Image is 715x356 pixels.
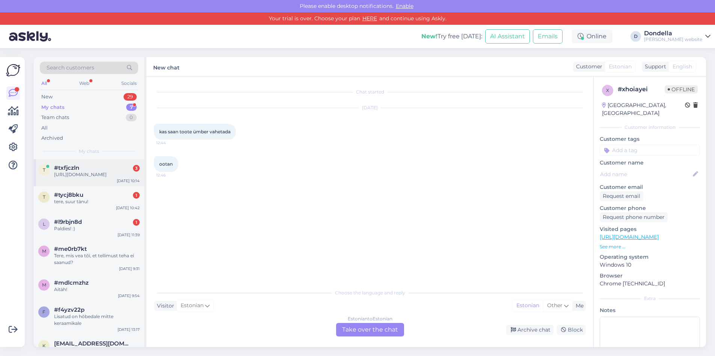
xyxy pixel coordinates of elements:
[642,63,666,71] div: Support
[116,205,140,211] div: [DATE] 10:42
[42,309,45,315] span: f
[54,286,140,293] div: Aitäh!
[154,302,174,310] div: Visitor
[348,315,392,322] div: Estonian to Estonian
[47,64,94,72] span: Search customers
[118,327,140,332] div: [DATE] 13:17
[394,3,416,9] span: Enable
[600,204,700,212] p: Customer phone
[600,272,700,280] p: Browser
[557,325,586,335] div: Block
[117,178,140,184] div: [DATE] 10:14
[154,104,586,111] div: [DATE]
[600,306,700,314] p: Notes
[600,170,691,178] input: Add name
[40,78,48,88] div: All
[600,261,700,269] p: Windows 10
[156,140,184,146] span: 12:44
[54,219,82,225] span: #l9rbjn8d
[43,221,45,227] span: l
[572,30,612,43] div: Online
[506,325,554,335] div: Archive chat
[600,159,700,167] p: Customer name
[54,171,140,178] div: [URL][DOMAIN_NAME]
[533,29,563,44] button: Emails
[673,63,692,71] span: English
[360,15,379,22] a: HERE
[600,212,668,222] div: Request phone number
[79,148,99,155] span: My chats
[126,104,137,111] div: 7
[42,248,46,254] span: m
[54,279,89,286] span: #mdlcmzhz
[42,343,46,348] span: k
[159,161,173,167] span: ootan
[573,63,602,71] div: Customer
[54,252,140,266] div: Tere, mis vea tõi, et tellimust teha ei saanud?
[119,266,140,272] div: [DATE] 9:31
[54,225,140,232] div: Paldies! :)
[41,104,65,111] div: My chats
[600,145,700,156] input: Add a tag
[133,219,140,226] div: 1
[54,198,140,205] div: tere, suur tänu!
[644,36,702,42] div: [PERSON_NAME] website
[609,63,632,71] span: Estonian
[618,85,665,94] div: # xhoiayei
[602,101,685,117] div: [GEOGRAPHIC_DATA], [GEOGRAPHIC_DATA]
[54,313,140,327] div: Lisatud on hõbedale mitte keraamikale
[42,282,46,288] span: m
[6,63,20,77] img: Askly Logo
[41,93,53,101] div: New
[547,302,563,309] span: Other
[54,164,79,171] span: #txfjczln
[600,253,700,261] p: Operating system
[181,302,204,310] span: Estonian
[118,232,140,238] div: [DATE] 11:39
[41,134,63,142] div: Archived
[573,302,584,310] div: Me
[78,78,91,88] div: Web
[124,93,137,101] div: 29
[126,114,137,121] div: 0
[156,172,184,178] span: 12:46
[631,31,641,42] div: D
[600,280,700,288] p: Chrome [TECHNICAL_ID]
[513,300,543,311] div: Estonian
[54,246,87,252] span: #me0rb7kt
[421,33,437,40] b: New!
[153,62,180,72] label: New chat
[120,78,138,88] div: Socials
[600,183,700,191] p: Customer email
[43,194,45,200] span: t
[118,293,140,299] div: [DATE] 9:54
[600,124,700,131] div: Customer information
[43,167,45,173] span: t
[54,306,84,313] span: #f4yzv22p
[133,165,140,172] div: 3
[133,192,140,199] div: 1
[600,234,659,240] a: [URL][DOMAIN_NAME]
[41,124,48,132] div: All
[54,192,83,198] span: #tycj8bku
[421,32,482,41] div: Try free [DATE]:
[644,30,702,36] div: Dondella
[600,135,700,143] p: Customer tags
[159,129,231,134] span: kas saan toote ümber vahetada
[41,114,69,121] div: Team chats
[336,323,404,336] div: Take over the chat
[606,87,609,93] span: x
[600,225,700,233] p: Visited pages
[485,29,530,44] button: AI Assistant
[54,340,132,347] span: kirsica3@gmail.com
[644,30,710,42] a: Dondella[PERSON_NAME] website
[600,191,643,201] div: Request email
[154,89,586,95] div: Chat started
[600,295,700,302] div: Extra
[154,290,586,296] div: Choose the language and reply
[600,243,700,250] p: See more ...
[665,85,698,94] span: Offline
